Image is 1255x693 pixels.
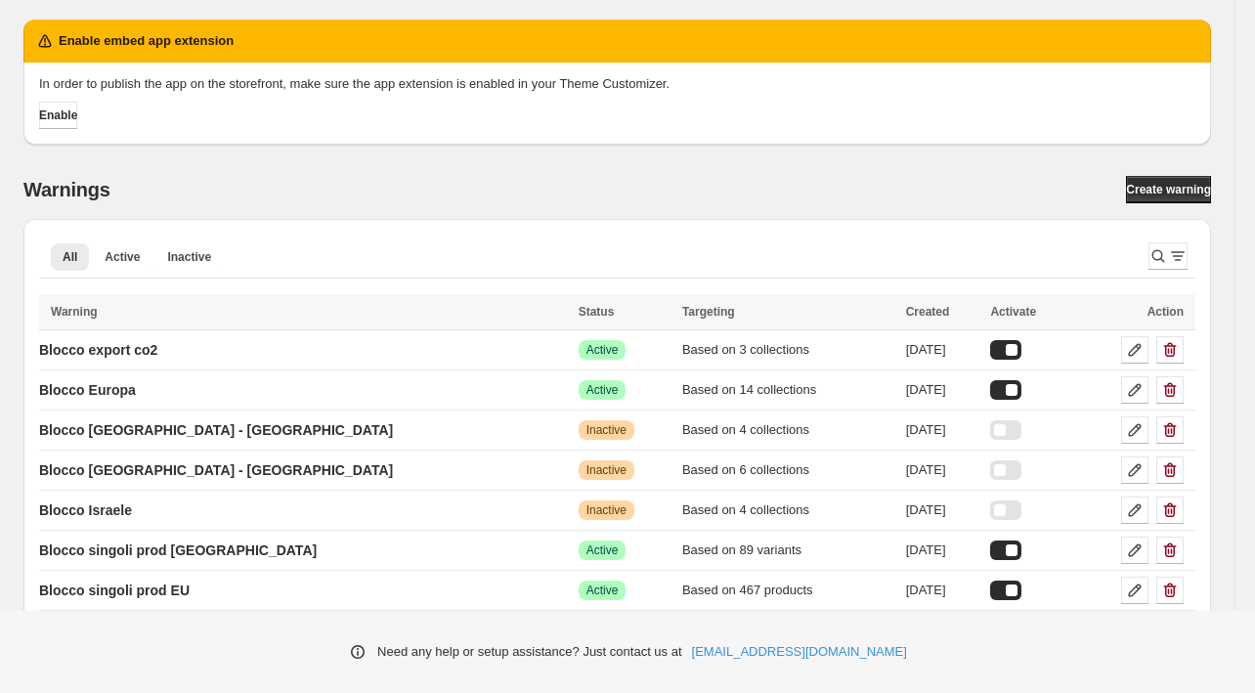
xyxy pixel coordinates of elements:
[682,305,735,319] span: Targeting
[682,581,894,600] div: Based on 467 products
[586,382,619,398] span: Active
[39,455,393,486] a: Blocco [GEOGRAPHIC_DATA] - [GEOGRAPHIC_DATA]
[39,334,157,366] a: Blocco export co2
[39,414,393,446] a: Blocco [GEOGRAPHIC_DATA] - [GEOGRAPHIC_DATA]
[39,495,132,526] a: Blocco Israele
[586,342,619,358] span: Active
[990,305,1036,319] span: Activate
[63,249,77,265] span: All
[39,374,136,406] a: Blocco Europa
[23,178,110,201] h2: Warnings
[39,500,132,520] p: Blocco Israele
[51,305,98,319] span: Warning
[59,31,234,51] h2: Enable embed app extension
[1147,305,1184,319] span: Action
[682,420,894,440] div: Based on 4 collections
[1126,182,1211,197] span: Create warning
[682,541,894,560] div: Based on 89 variants
[682,460,894,480] div: Based on 6 collections
[39,581,190,600] p: Blocco singoli prod EU
[39,102,77,129] button: Enable
[39,74,1195,94] p: In order to publish the app on the storefront, make sure the app extension is enabled in your The...
[586,462,627,478] span: Inactive
[39,541,317,560] p: Blocco singoli prod [GEOGRAPHIC_DATA]
[692,642,907,662] a: [EMAIL_ADDRESS][DOMAIN_NAME]
[906,500,979,520] div: [DATE]
[105,249,140,265] span: Active
[39,535,317,566] a: Blocco singoli prod [GEOGRAPHIC_DATA]
[682,340,894,360] div: Based on 3 collections
[586,422,627,438] span: Inactive
[682,500,894,520] div: Based on 4 collections
[39,340,157,360] p: Blocco export co2
[906,305,950,319] span: Created
[167,249,211,265] span: Inactive
[39,575,190,606] a: Blocco singoli prod EU
[906,541,979,560] div: [DATE]
[906,340,979,360] div: [DATE]
[906,420,979,440] div: [DATE]
[586,583,619,598] span: Active
[682,380,894,400] div: Based on 14 collections
[906,380,979,400] div: [DATE]
[39,108,77,123] span: Enable
[906,581,979,600] div: [DATE]
[39,380,136,400] p: Blocco Europa
[586,502,627,518] span: Inactive
[1126,176,1211,203] a: Create warning
[1148,242,1188,270] button: Search and filter results
[39,420,393,440] p: Blocco [GEOGRAPHIC_DATA] - [GEOGRAPHIC_DATA]
[586,542,619,558] span: Active
[906,460,979,480] div: [DATE]
[39,460,393,480] p: Blocco [GEOGRAPHIC_DATA] - [GEOGRAPHIC_DATA]
[579,305,615,319] span: Status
